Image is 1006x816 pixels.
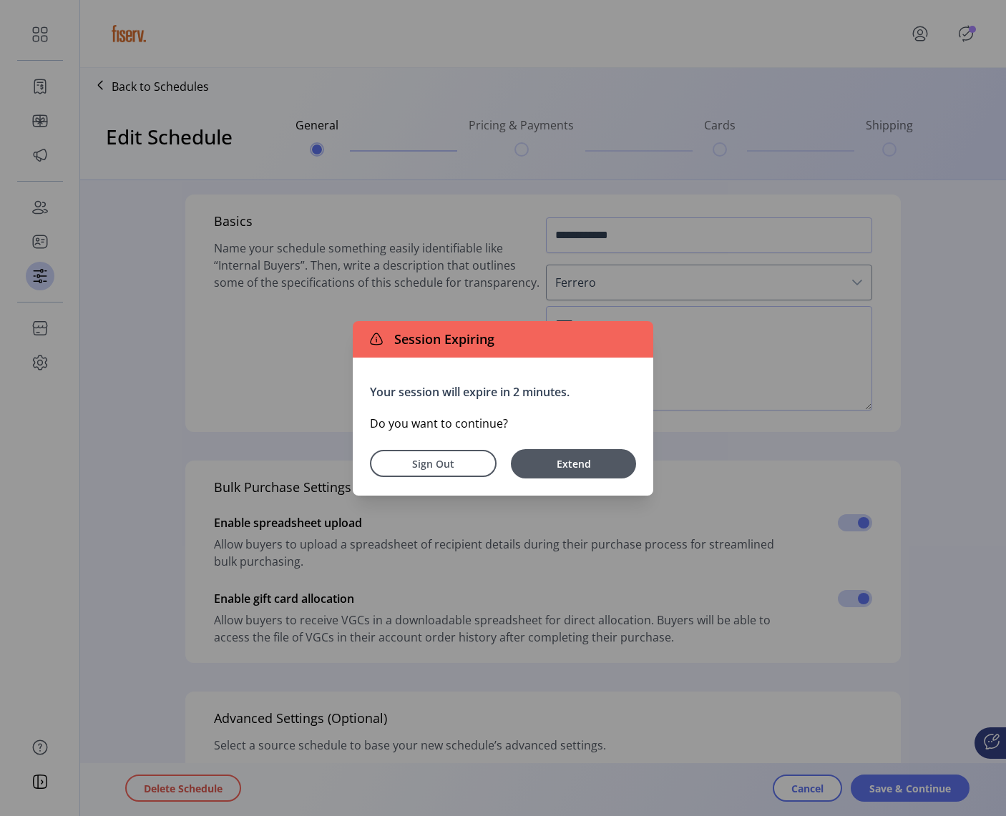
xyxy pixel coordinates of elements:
[370,383,636,400] p: Your session will expire in 2 minutes.
[518,456,629,471] span: Extend
[389,456,478,471] span: Sign Out
[370,415,636,432] p: Do you want to continue?
[511,449,636,478] button: Extend
[389,330,494,349] span: Session Expiring
[370,450,497,477] button: Sign Out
